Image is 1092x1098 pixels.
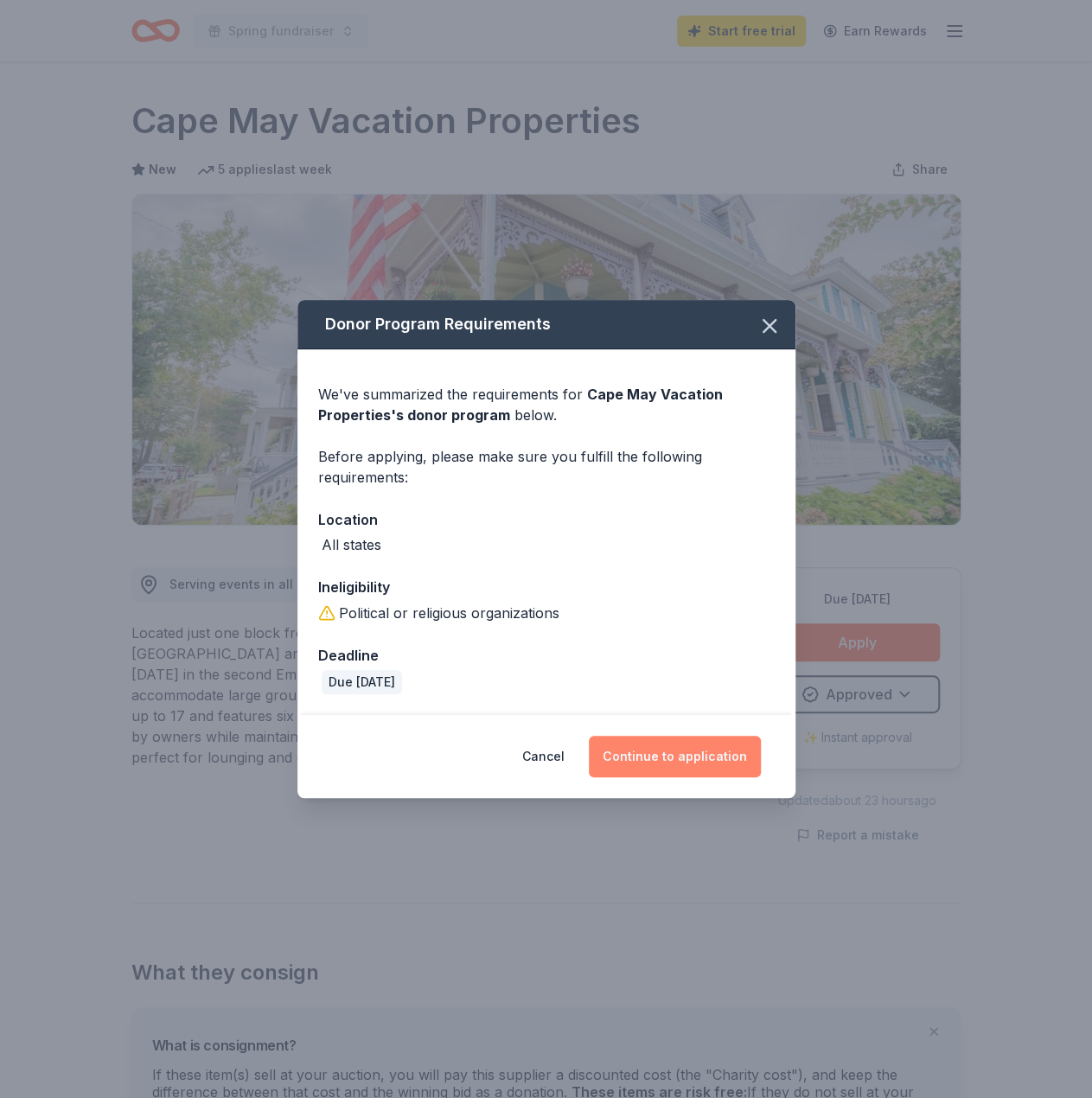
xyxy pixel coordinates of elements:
[318,446,775,488] div: Before applying, please make sure you fulfill the following requirements:
[297,300,795,349] div: Donor Program Requirements
[318,644,775,667] div: Deadline
[322,670,402,694] div: Due [DATE]
[322,534,381,555] div: All states
[522,736,565,777] button: Cancel
[318,576,775,598] div: Ineligibility
[339,603,559,623] div: Political or religious organizations
[589,736,761,777] button: Continue to application
[318,508,775,531] div: Location
[318,384,775,425] div: We've summarized the requirements for below.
